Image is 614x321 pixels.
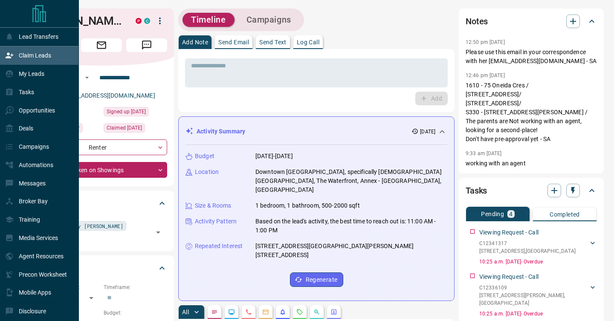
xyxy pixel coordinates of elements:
[197,127,245,136] p: Activity Summary
[313,309,320,315] svg: Opportunities
[36,258,167,278] div: Criteria
[479,247,576,255] p: [STREET_ADDRESS] , [GEOGRAPHIC_DATA]
[82,72,92,83] button: Open
[479,228,539,237] p: Viewing Request - Call
[218,39,249,45] p: Send Email
[479,284,588,292] p: C12336109
[255,201,360,210] p: 1 bedroom, 1 bathroom, 500-2000 sqft
[479,272,539,281] p: Viewing Request - Call
[466,159,597,168] p: working with an agent
[479,238,597,257] div: C12341317[STREET_ADDRESS],[GEOGRAPHIC_DATA]
[36,162,167,178] div: Taken on Showings
[259,39,287,45] p: Send Text
[104,283,167,291] p: Timeframe:
[107,107,146,116] span: Signed up [DATE]
[466,150,502,156] p: 9:33 am [DATE]
[126,38,167,52] span: Message
[195,242,243,251] p: Repeated Interest
[195,152,214,161] p: Budget
[466,11,597,32] div: Notes
[36,14,123,28] h1: [PERSON_NAME]
[466,72,505,78] p: 12:46 pm [DATE]
[255,152,293,161] p: [DATE]-[DATE]
[211,309,218,315] svg: Notes
[262,309,269,315] svg: Emails
[296,309,303,315] svg: Requests
[81,38,122,52] span: Email
[255,168,447,194] p: Downtown [GEOGRAPHIC_DATA], specifically [DEMOGRAPHIC_DATA][GEOGRAPHIC_DATA], The Waterfront, Ann...
[279,309,286,315] svg: Listing Alerts
[104,123,167,135] div: Fri Aug 15 2025
[479,310,597,318] p: 10:25 a.m. [DATE] - Overdue
[104,107,167,119] div: Sat Dec 31 2016
[479,292,588,307] p: [STREET_ADDRESS][PERSON_NAME] , [GEOGRAPHIC_DATA]
[238,13,300,27] button: Campaigns
[466,14,488,28] h2: Notes
[420,128,435,136] p: [DATE]
[255,242,447,260] p: [STREET_ADDRESS][GEOGRAPHIC_DATA][PERSON_NAME][STREET_ADDRESS]
[195,217,237,226] p: Activity Pattern
[152,226,164,238] button: Open
[195,168,219,176] p: Location
[104,309,167,317] p: Budget:
[36,139,167,155] div: Renter
[479,282,597,309] div: C12336109[STREET_ADDRESS][PERSON_NAME],[GEOGRAPHIC_DATA]
[466,180,597,201] div: Tasks
[330,309,337,315] svg: Agent Actions
[182,309,189,315] p: All
[479,240,576,247] p: C12341317
[550,211,580,217] p: Completed
[466,81,597,144] p: 1610 - 75 Oneida Cres / [STREET_ADDRESS]/ [STREET_ADDRESS]/ S330 - [STREET_ADDRESS][PERSON_NAME] ...
[228,309,235,315] svg: Lead Browsing Activity
[245,309,252,315] svg: Calls
[479,258,597,266] p: 10:25 a.m. [DATE] - Overdue
[182,13,235,27] button: Timeline
[481,211,504,217] p: Pending
[59,92,155,99] a: [EMAIL_ADDRESS][DOMAIN_NAME]
[136,18,142,24] div: property.ca
[509,211,513,217] p: 4
[36,193,167,214] div: Tags
[255,217,447,235] p: Based on the lead's activity, the best time to reach out is: 11:00 AM - 1:00 PM
[41,222,123,230] span: reassigned by [PERSON_NAME]
[185,124,447,139] div: Activity Summary[DATE]
[466,48,597,66] p: Please use this email in your correspondence with her [EMAIL_ADDRESS][DOMAIN_NAME] - SA
[290,272,343,287] button: Regenerate
[297,39,319,45] p: Log Call
[182,39,208,45] p: Add Note
[195,201,232,210] p: Size & Rooms
[466,184,487,197] h2: Tasks
[144,18,150,24] div: condos.ca
[466,39,505,45] p: 12:50 pm [DATE]
[107,124,142,132] span: Claimed [DATE]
